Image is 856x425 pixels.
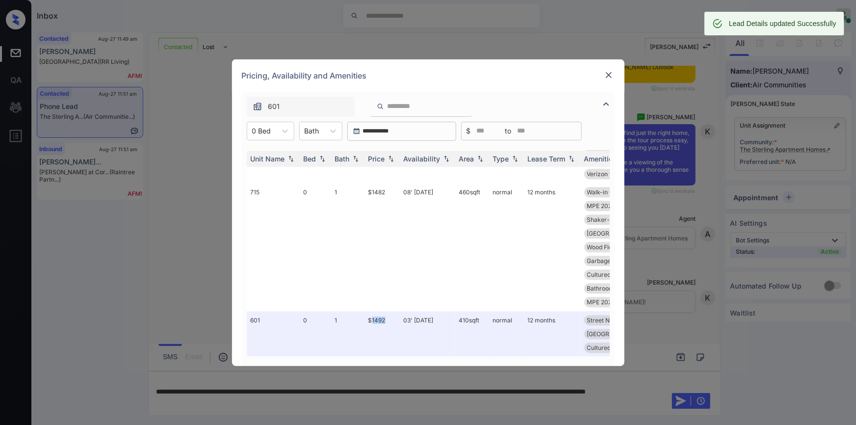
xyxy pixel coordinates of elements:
span: MPE 2025 Hallwa... [587,298,641,306]
img: sorting [510,155,520,162]
span: Cultured-marble... [587,271,638,278]
img: icon-zuma [253,102,262,111]
span: Bathroom Upgrad... [587,285,641,292]
span: Cultured-marble... [587,344,638,351]
div: Lead Details updated Successfully [729,15,836,32]
div: Unit Name [251,155,285,163]
div: Amenities [584,155,617,163]
span: 601 [268,101,280,112]
td: 08' [DATE] [400,183,455,311]
span: to [505,126,512,136]
span: [GEOGRAPHIC_DATA]... [587,230,652,237]
span: [GEOGRAPHIC_DATA]... [587,330,652,338]
span: MPE 2025 Lobby,... [587,202,640,210]
img: close [604,70,614,80]
span: Walk-in Closets [587,188,630,196]
td: 12 months [524,183,580,311]
img: sorting [317,155,327,162]
img: sorting [386,155,396,162]
img: sorting [441,155,451,162]
td: 460 sqft [455,183,489,311]
div: Bed [304,155,316,163]
td: normal [489,183,524,311]
span: Street Noise [587,317,622,324]
span: Shaker-style Ma... [587,216,638,223]
img: sorting [351,155,361,162]
img: sorting [567,155,576,162]
td: 1 [331,183,364,311]
td: $1482 [364,183,400,311]
div: Availability [404,155,441,163]
span: Wood Flooring 1 [587,243,631,251]
div: Price [368,155,385,163]
div: Bath [335,155,350,163]
img: icon-zuma [600,98,612,110]
img: sorting [475,155,485,162]
img: sorting [286,155,296,162]
span: Garbage disposa... [587,257,638,265]
div: Lease Term [528,155,566,163]
td: 715 [247,183,300,311]
td: 0 [300,183,331,311]
div: Pricing, Availability and Amenities [232,59,624,92]
div: Area [459,155,474,163]
span: $ [467,126,471,136]
img: icon-zuma [377,102,384,111]
div: Type [493,155,509,163]
span: Verizon fios in... [587,170,630,178]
